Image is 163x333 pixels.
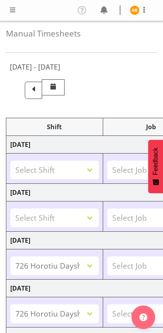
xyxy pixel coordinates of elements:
h4: Manual Timesheets [6,29,157,38]
img: angela-burrill10486.jpg [130,5,139,15]
img: help-xxl-2.png [139,313,147,321]
h5: [DATE] - [DATE] [10,62,60,71]
button: Feedback - Show survey [148,140,163,193]
div: Shift [10,122,99,132]
span: Feedback [152,148,159,175]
